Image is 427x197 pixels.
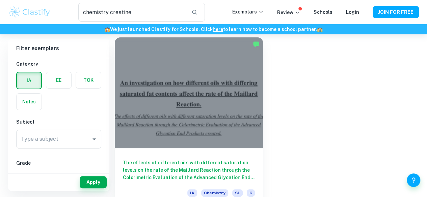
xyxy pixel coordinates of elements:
h6: We just launched Clastify for Schools. Click to learn how to become a school partner. [1,26,426,33]
button: EE [46,72,71,88]
span: SL [232,189,243,197]
span: Chemistry [201,189,228,197]
h6: Subject [16,118,101,126]
button: Help and Feedback [407,173,420,187]
input: Search for any exemplars... [78,3,186,22]
p: Review [277,9,300,16]
button: TOK [76,72,101,88]
h6: Category [16,60,101,68]
button: Open [89,134,99,144]
span: 🏫 [104,27,110,32]
h6: Grade [16,159,101,167]
a: Login [346,9,359,15]
a: here [213,27,223,32]
a: Schools [314,9,332,15]
img: Marked [253,41,260,47]
button: JOIN FOR FREE [373,6,419,18]
span: 🏫 [317,27,323,32]
span: 6 [247,189,255,197]
h6: The effects of different oils with different saturation levels on the rate of the Maillard Reacti... [123,159,255,181]
button: Notes [17,94,42,110]
span: IA [187,189,197,197]
h6: Filter exemplars [8,39,109,58]
img: Clastify logo [8,5,51,19]
button: Apply [80,176,107,188]
p: Exemplars [232,8,264,15]
button: IA [17,72,41,89]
